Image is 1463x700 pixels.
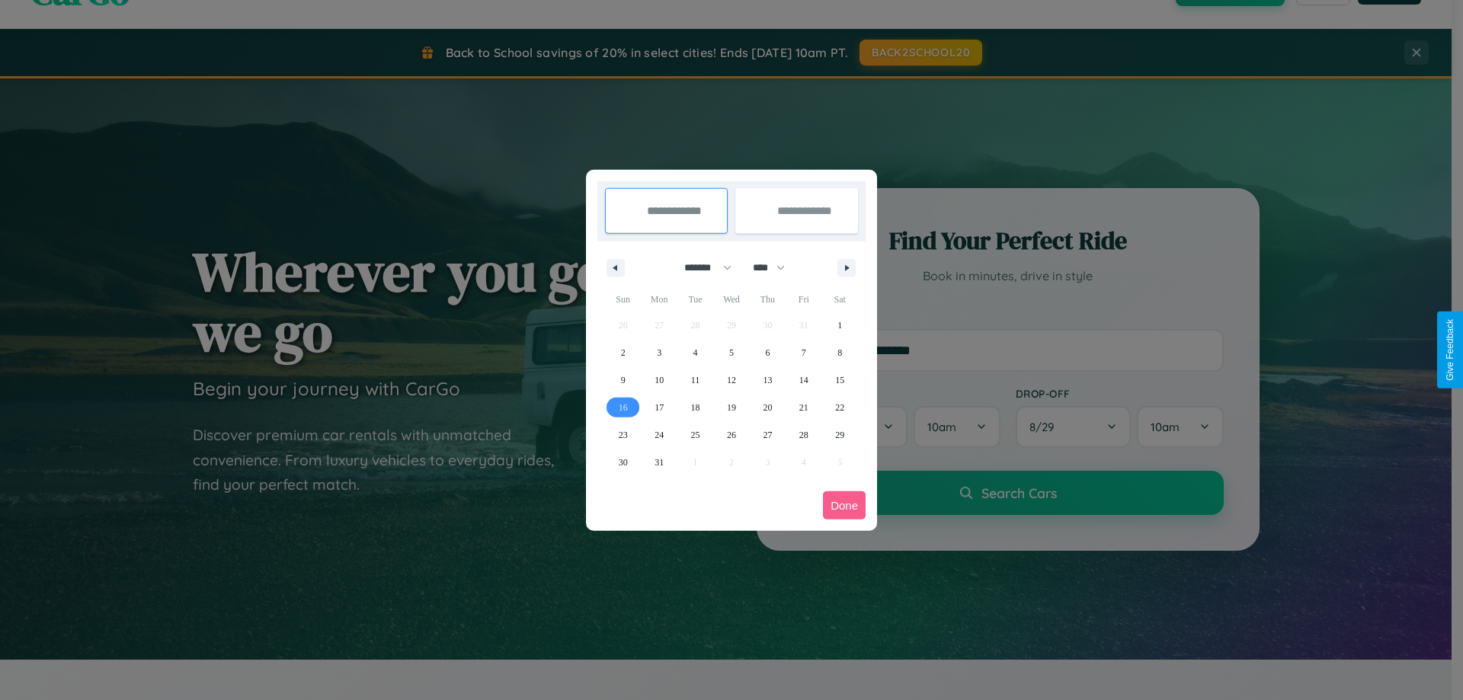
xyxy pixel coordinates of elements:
span: 18 [691,394,700,421]
span: Thu [750,287,786,312]
button: 3 [641,339,677,366]
button: 9 [605,366,641,394]
span: 12 [727,366,736,394]
span: Sun [605,287,641,312]
span: 2 [621,339,626,366]
button: 30 [605,449,641,476]
span: 9 [621,366,626,394]
span: 11 [691,366,700,394]
button: 14 [786,366,821,394]
button: 12 [713,366,749,394]
span: 21 [799,394,808,421]
span: Mon [641,287,677,312]
button: 5 [713,339,749,366]
button: 20 [750,394,786,421]
button: 4 [677,339,713,366]
button: 21 [786,394,821,421]
span: 16 [619,394,628,421]
span: 19 [727,394,736,421]
span: 28 [799,421,808,449]
span: 15 [835,366,844,394]
button: 11 [677,366,713,394]
span: 30 [619,449,628,476]
span: 10 [655,366,664,394]
button: 15 [822,366,858,394]
span: 22 [835,394,844,421]
span: 14 [799,366,808,394]
span: 5 [729,339,734,366]
button: 17 [641,394,677,421]
span: 23 [619,421,628,449]
span: 29 [835,421,844,449]
button: 10 [641,366,677,394]
button: 2 [605,339,641,366]
button: 25 [677,421,713,449]
span: 20 [763,394,772,421]
span: 31 [655,449,664,476]
button: 26 [713,421,749,449]
span: 8 [837,339,842,366]
span: Fri [786,287,821,312]
span: 26 [727,421,736,449]
button: 29 [822,421,858,449]
button: 7 [786,339,821,366]
button: 24 [641,421,677,449]
button: 27 [750,421,786,449]
button: 6 [750,339,786,366]
span: Sat [822,287,858,312]
button: 22 [822,394,858,421]
button: 13 [750,366,786,394]
button: 19 [713,394,749,421]
button: Done [823,491,866,519]
span: 1 [837,312,842,339]
div: Give Feedback [1445,319,1455,381]
button: 16 [605,394,641,421]
button: 1 [822,312,858,339]
span: 3 [657,339,661,366]
span: 13 [763,366,772,394]
button: 23 [605,421,641,449]
button: 31 [641,449,677,476]
span: Tue [677,287,713,312]
button: 18 [677,394,713,421]
span: 27 [763,421,772,449]
span: 7 [802,339,806,366]
button: 8 [822,339,858,366]
span: 17 [655,394,664,421]
span: 24 [655,421,664,449]
span: 25 [691,421,700,449]
span: 6 [765,339,770,366]
span: 4 [693,339,698,366]
button: 28 [786,421,821,449]
span: Wed [713,287,749,312]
